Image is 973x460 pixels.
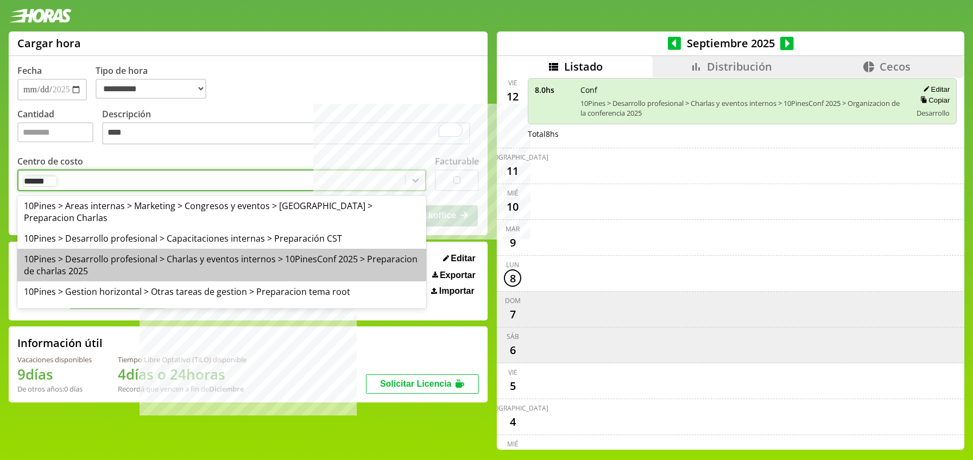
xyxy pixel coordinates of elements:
[681,36,780,51] span: Septiembre 2025
[504,198,521,215] div: 10
[17,196,426,228] div: 10Pines > Areas internas > Marketing > Congresos y eventos > [GEOGRAPHIC_DATA] > Preparacion Charlas
[440,253,479,264] button: Editar
[535,85,573,95] span: 8.0 hs
[508,368,517,377] div: vie
[504,269,521,287] div: 8
[440,270,476,280] span: Exportar
[96,65,215,100] label: Tipo de hora
[504,162,521,179] div: 11
[17,336,103,350] h2: Información útil
[504,413,521,430] div: 4
[504,305,521,323] div: 7
[580,98,904,118] span: 10Pines > Desarrollo profesional > Charlas y eventos internos > 10PinesConf 2025 > Organizacion d...
[17,122,93,142] input: Cantidad
[505,296,521,305] div: dom
[118,364,247,384] h1: 4 días o 24 horas
[17,108,102,148] label: Cantidad
[17,155,83,167] label: Centro de costo
[477,153,548,162] div: [DEMOGRAPHIC_DATA]
[17,249,426,281] div: 10Pines > Desarrollo profesional > Charlas y eventos internos > 10PinesConf 2025 > Preparacion de...
[880,59,911,74] span: Cecos
[17,281,426,302] div: 10Pines > Gestion horizontal > Otras tareas de gestion > Preparacion tema root
[477,404,548,413] div: [DEMOGRAPHIC_DATA]
[17,364,92,384] h1: 9 días
[439,286,475,296] span: Importar
[118,384,247,394] div: Recordá que vencen a fin de
[707,59,772,74] span: Distribución
[528,129,957,139] div: Total 8 hs
[917,108,950,118] span: Desarrollo
[504,87,521,105] div: 12
[506,224,520,234] div: mar
[507,188,519,198] div: mié
[96,79,206,99] select: Tipo de hora
[17,384,92,394] div: De otros años: 0 días
[17,36,81,51] h1: Cargar hora
[504,341,521,358] div: 6
[435,155,479,167] label: Facturable
[17,355,92,364] div: Vacaciones disponibles
[209,384,244,394] b: Diciembre
[506,260,519,269] div: lun
[9,9,72,23] img: logotipo
[380,379,452,388] span: Solicitar Licencia
[564,59,603,74] span: Listado
[507,332,519,341] div: sáb
[17,65,42,77] label: Fecha
[917,96,950,105] button: Copiar
[580,85,904,95] span: Conf
[508,78,517,87] div: vie
[920,85,950,94] button: Editar
[504,234,521,251] div: 9
[366,374,479,394] button: Solicitar Licencia
[118,355,247,364] div: Tiempo Libre Optativo (TiLO) disponible
[17,228,426,249] div: 10Pines > Desarrollo profesional > Capacitaciones internas > Preparación CST
[102,108,479,148] label: Descripción
[429,270,479,281] button: Exportar
[451,254,475,263] span: Editar
[497,78,964,448] div: scrollable content
[504,377,521,394] div: 5
[507,439,519,449] div: mié
[102,122,470,145] textarea: To enrich screen reader interactions, please activate Accessibility in Grammarly extension settings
